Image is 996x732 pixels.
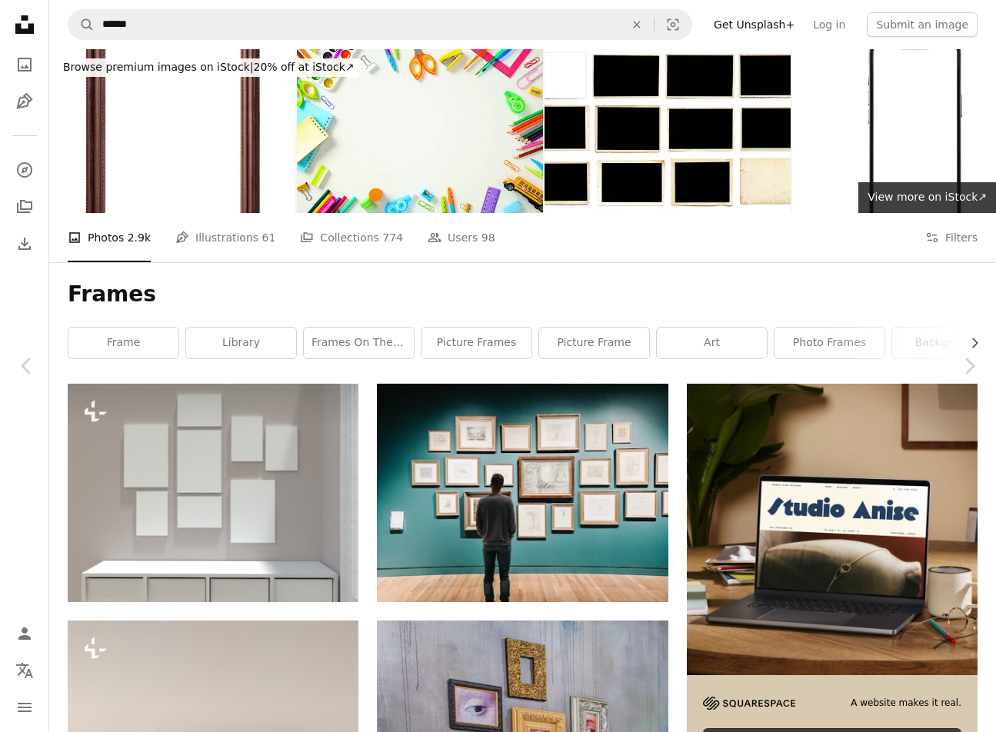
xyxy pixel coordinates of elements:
[421,328,531,358] a: picture frames
[705,12,804,37] a: Get Unsplash+
[175,213,275,262] a: Illustrations 61
[9,692,40,723] button: Menu
[620,10,654,39] button: Clear
[858,182,996,213] a: View more on iStock↗
[545,49,791,213] img: Vintage photo frames
[68,384,358,602] img: a white shelf with a bunch of white squares on it
[428,213,495,262] a: Users 98
[9,618,40,649] a: Log in / Sign up
[9,655,40,686] button: Language
[63,61,253,73] span: Browse premium images on iStock |
[68,486,358,500] a: a white shelf with a bunch of white squares on it
[9,86,40,117] a: Illustrations
[68,9,692,40] form: Find visuals sitewide
[297,49,543,213] img: Back to school concept. Flat lay frame of colorful school supplies on white background. Copy space.
[804,12,854,37] a: Log in
[539,328,649,358] a: picture frame
[687,384,978,674] img: file-1705123271268-c3eaf6a79b21image
[942,292,996,440] a: Next
[9,49,40,80] a: Photos
[867,12,978,37] button: Submit an image
[481,229,495,246] span: 98
[9,191,40,222] a: Collections
[925,213,978,262] button: Filters
[382,229,403,246] span: 774
[49,49,368,86] a: Browse premium images on iStock|20% off at iStock↗
[774,328,884,358] a: photo frames
[703,697,795,710] img: file-1705255347840-230a6ab5bca9image
[868,191,987,203] span: View more on iStock ↗
[851,697,961,710] span: A website makes it real.
[9,228,40,259] a: Download History
[9,155,40,185] a: Explore
[657,328,767,358] a: art
[68,281,978,308] h1: Frames
[377,486,668,500] a: sketches on wall
[68,328,178,358] a: frame
[304,328,414,358] a: frames on the wall
[49,49,295,213] img: Frame
[186,328,296,358] a: library
[63,61,355,73] span: 20% off at iStock ↗
[262,229,276,246] span: 61
[655,10,691,39] button: Visual search
[300,213,403,262] a: Collections 774
[68,10,95,39] button: Search Unsplash
[377,384,668,602] img: sketches on wall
